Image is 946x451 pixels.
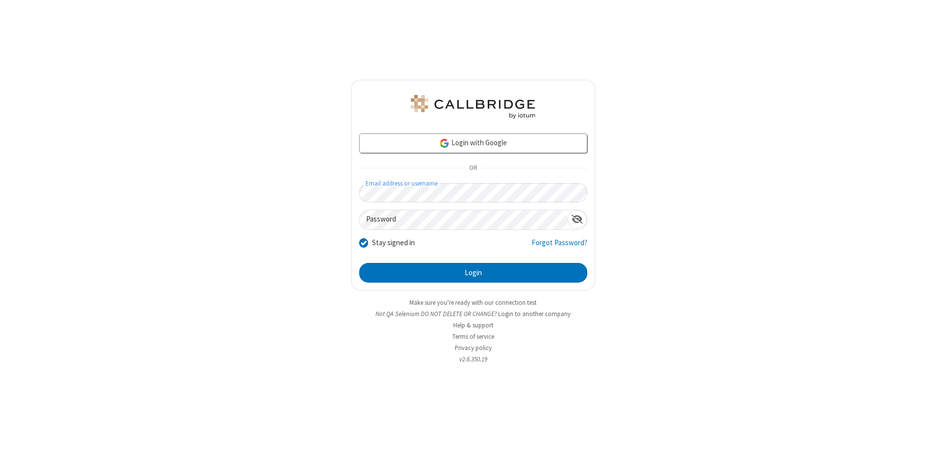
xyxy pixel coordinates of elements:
img: google-icon.png [439,138,450,149]
a: Make sure you're ready with our connection test [409,298,537,307]
input: Password [360,210,568,229]
li: Not QA Selenium DO NOT DELETE OR CHANGE? [351,309,595,319]
a: Forgot Password? [532,237,587,256]
label: Stay signed in [372,237,415,249]
a: Privacy policy [455,344,492,352]
button: Login to another company [498,309,571,319]
img: QA Selenium DO NOT DELETE OR CHANGE [409,95,537,119]
a: Terms of service [452,332,494,341]
button: Login [359,263,587,283]
a: Login with Google [359,133,587,153]
input: Email address or username [359,183,587,202]
div: Show password [568,210,587,228]
li: v2.6.350.19 [351,354,595,364]
a: Help & support [453,321,493,329]
span: OR [465,161,481,175]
